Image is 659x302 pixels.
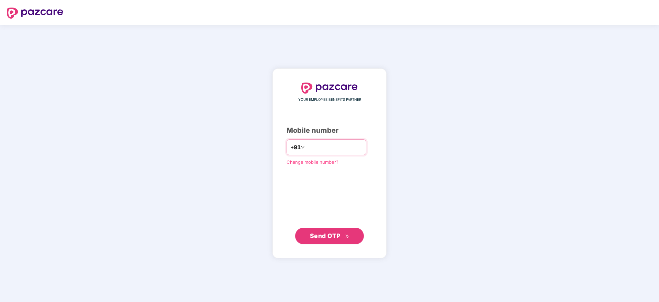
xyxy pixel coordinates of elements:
span: down [301,145,305,149]
button: Send OTPdouble-right [295,228,364,244]
div: Mobile number [287,125,372,136]
span: +91 [290,143,301,152]
span: YOUR EMPLOYEE BENEFITS PARTNER [298,97,361,103]
span: Send OTP [310,232,340,239]
span: double-right [345,234,349,239]
a: Change mobile number? [287,159,338,165]
img: logo [301,83,358,94]
img: logo [7,8,63,19]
